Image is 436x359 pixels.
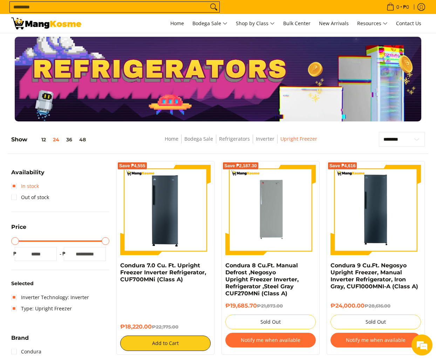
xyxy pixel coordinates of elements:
span: New Arrivals [319,20,349,27]
button: 48 [76,137,89,142]
img: Bodega Sale Refrigerator l Mang Kosme: Home Appliances Warehouse Sale [11,17,81,29]
span: ₱ [11,250,18,257]
h6: ₱19,685.70 [225,302,316,309]
a: Condura 9 Cu.Ft. Negosyo Upright Freezer, Manual Inverter Refrigerator, Iron Gray, CUF1000MNI-A (... [331,262,418,290]
summary: Open [11,224,26,235]
button: Add to Cart [120,336,211,351]
button: Search [208,2,219,12]
span: 0 [395,5,400,9]
span: Bulk Center [283,20,311,27]
a: Type: Upright Freezer [11,303,72,314]
a: Inverter Technology: Inverter [11,292,89,303]
span: Availability [11,170,45,175]
nav: Main Menu [88,14,425,33]
button: Sold Out [225,315,316,329]
del: ₱28,616.00 [365,303,390,309]
div: Chat with us now [36,39,118,48]
button: 36 [63,137,76,142]
span: Home [170,20,184,27]
del: ₱21,873.00 [257,303,283,309]
span: Contact Us [396,20,421,27]
textarea: Type your message and hit 'Enter' [4,191,134,216]
span: Save ₱2,187.30 [224,164,257,168]
img: condura=8-cubic-feet-single-door-ref-class-c-full-view-mang-kosme [225,165,316,255]
h6: ₱24,000.00 [331,302,421,309]
span: Shop by Class [236,19,275,28]
span: Upright Freezer [280,135,317,143]
button: 12 [27,137,49,142]
button: Notify me when available [225,333,316,347]
a: Resources [354,14,391,33]
summary: Open [11,335,29,346]
h6: Selected [11,281,109,287]
summary: Open [11,170,45,181]
button: 24 [49,137,63,142]
span: • [384,3,411,11]
h6: ₱18,220.00 [120,323,211,330]
span: Price [11,224,26,230]
button: Notify me when available [331,333,421,347]
a: Condura 7.0 Cu. Ft. Upright Freezer Inverter Refrigerator, CUF700MNi (Class A) [120,262,206,283]
h5: Show [11,136,89,143]
div: Minimize live chat window [115,3,132,20]
del: ₱22,775.00 [152,324,178,330]
span: ₱0 [402,5,410,9]
img: Condura 7.0 Cu. Ft. Upright Freezer Inverter Refrigerator, CUF700MNi (Class A) [120,165,211,255]
a: Bodega Sale [189,14,231,33]
a: Inverter [256,135,274,142]
span: Resources [357,19,388,28]
button: Sold Out [331,315,421,329]
img: Condura 9 Cu.Ft. Negosyo Upright Freezer, Manual Inverter Refrigerator, Iron Gray, CUF1000MNI-A (... [331,166,421,254]
a: Condura 8 Cu.Ft. Manual Defrost ,Negosyo Upright Freezer Inverter, Refrigerator ,Steel Gray CUF27... [225,262,299,297]
span: Brand [11,335,29,341]
span: Save ₱4,555 [119,164,145,168]
a: Condura [11,346,41,357]
a: Contact Us [393,14,425,33]
a: Home [165,135,178,142]
span: ₱ [60,250,67,257]
a: Bulk Center [280,14,314,33]
span: Bodega Sale [192,19,227,28]
a: Refrigerators [219,135,250,142]
a: New Arrivals [315,14,352,33]
a: Shop by Class [232,14,278,33]
a: In stock [11,181,39,192]
span: Save ₱4,616 [329,164,356,168]
span: We're online! [41,88,97,159]
a: Bodega Sale [184,135,213,142]
a: Out of stock [11,192,49,203]
a: Home [167,14,188,33]
nav: Breadcrumbs [122,135,359,150]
